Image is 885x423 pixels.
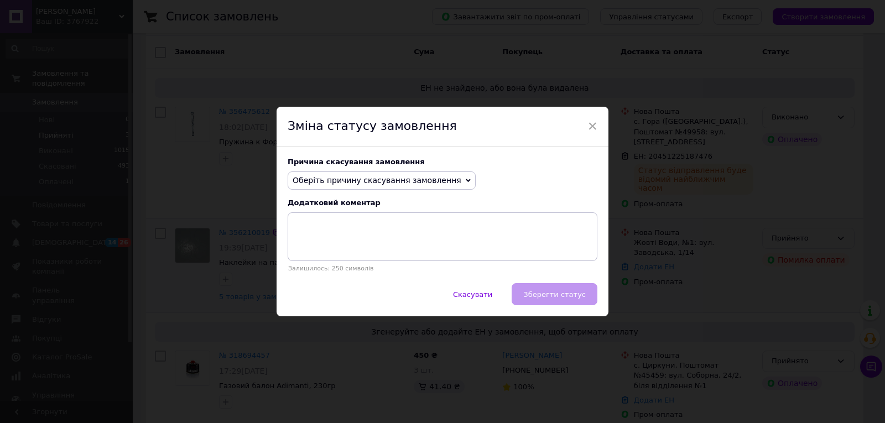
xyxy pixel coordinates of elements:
button: Скасувати [441,283,504,305]
p: Залишилось: 250 символів [288,265,597,272]
div: Зміна статусу замовлення [277,107,608,147]
div: Додатковий коментар [288,199,597,207]
div: Причина скасування замовлення [288,158,597,166]
span: Скасувати [453,290,492,299]
span: Оберіть причину скасування замовлення [293,176,461,185]
span: × [587,117,597,135]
